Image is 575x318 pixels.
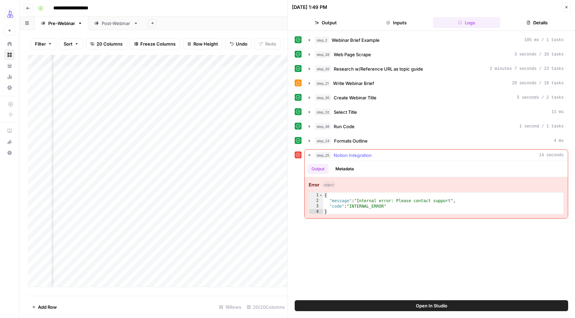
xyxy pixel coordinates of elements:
div: What's new? [4,137,15,147]
button: Logs [433,17,501,28]
button: 3 seconds / 10 tasks [305,49,568,60]
span: step_21 [315,80,330,87]
button: Add Row [28,302,61,313]
a: Usage [4,71,15,82]
span: Run Code [334,123,355,130]
div: 1 [309,193,323,198]
a: Post-Webinar [88,16,144,30]
a: Your Data [4,60,15,71]
div: 14 seconds [305,161,568,218]
a: Pre-Webinar [35,16,88,30]
span: Select Title [334,109,357,115]
div: 4 [309,209,323,215]
span: Add Row [38,304,57,310]
strong: Error [309,181,319,188]
button: What's new? [4,136,15,147]
span: step_38 [315,123,331,130]
button: 11 ms [305,107,568,118]
div: 3 [309,204,323,209]
button: 20 Columns [86,38,127,49]
span: 14 seconds [539,152,564,158]
span: Open In Studio [416,302,447,309]
span: step_32 [315,109,331,115]
button: 20 seconds / 18 tasks [305,78,568,89]
button: Output [307,164,329,174]
span: Web Page Scrape [334,51,371,58]
span: 11 ms [551,109,564,115]
span: Sort [64,40,73,47]
button: Undo [225,38,252,49]
button: Help + Support [4,147,15,158]
a: Home [4,38,15,49]
button: 5 seconds / 2 tasks [305,92,568,103]
button: 105 ms / 1 tasks [305,35,568,46]
span: Row Height [193,40,218,47]
span: 2 minutes 7 seconds / 23 tasks [490,66,564,72]
span: object [322,182,335,188]
span: Filter [35,40,46,47]
button: Freeze Columns [130,38,180,49]
span: 3 seconds / 10 tasks [514,51,564,58]
div: [DATE] 1:49 PM [292,4,327,11]
span: 1 second / 1 tasks [519,123,564,130]
button: Output [292,17,360,28]
div: 18 Rows [216,302,244,313]
span: Research w/Reference URL as topic guide [334,65,423,72]
span: step_2 [315,37,329,44]
span: 105 ms / 1 tasks [524,37,564,43]
button: 4 ms [305,135,568,146]
span: 20 seconds / 18 tasks [512,80,564,86]
span: Redo [265,40,276,47]
span: Write Webinar Brief [333,80,374,87]
button: Workspace: AirOps Growth [4,5,15,23]
span: 4 ms [554,138,564,144]
button: Row Height [183,38,222,49]
div: Pre-Webinar [48,20,75,27]
button: Open In Studio [295,300,568,311]
button: Sort [59,38,83,49]
button: Filter [30,38,56,49]
span: 5 seconds / 2 tasks [517,95,564,101]
a: Settings [4,82,15,93]
span: Formats Outline [334,137,368,144]
span: Freeze Columns [140,40,176,47]
span: 20 Columns [97,40,123,47]
div: Post-Webinar [102,20,131,27]
div: 2 [309,198,323,204]
span: step_30 [315,94,331,101]
a: AirOps Academy [4,125,15,136]
button: 2 minutes 7 seconds / 23 tasks [305,63,568,74]
button: Redo [255,38,281,49]
span: step_20 [315,65,331,72]
span: step_25 [315,152,331,159]
button: Inputs [362,17,430,28]
span: Create Webinar Title [334,94,376,101]
a: Browse [4,49,15,60]
span: Notion Integration [334,152,372,159]
button: 1 second / 1 tasks [305,121,568,132]
div: 20/20 Columns [244,302,287,313]
span: Webinar Brief Example [332,37,380,44]
button: Details [503,17,571,28]
button: 14 seconds [305,150,568,161]
span: step_24 [315,137,331,144]
span: Undo [236,40,247,47]
span: Toggle code folding, rows 1 through 4 [319,193,323,198]
span: step_28 [315,51,331,58]
button: Metadata [331,164,358,174]
img: AirOps Growth Logo [4,8,16,20]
